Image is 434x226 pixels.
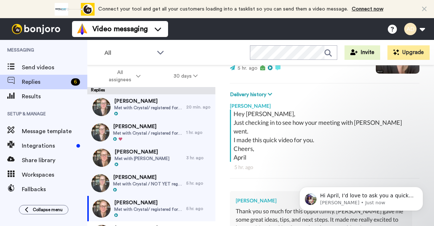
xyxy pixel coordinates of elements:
[113,130,183,136] span: Met with Crystal / registered for [DATE] Webinar He also registered for past webinars - [DATE] We...
[76,23,88,35] img: vm-color.svg
[114,98,183,105] span: [PERSON_NAME]
[87,120,215,145] a: [PERSON_NAME]Met with Crystal / registered for [DATE] Webinar He also registered for past webinar...
[230,99,419,110] div: [PERSON_NAME]
[9,24,63,34] img: bj-logo-header-white.svg
[22,127,87,136] span: Message template
[22,185,87,194] span: Fallbacks
[352,7,383,12] a: Connect now
[55,3,95,16] div: animation
[91,123,110,141] img: 70738913-5371-4b9d-9c25-af9cafe40370-thumb.jpg
[157,70,214,83] button: 30 days
[87,170,215,196] a: [PERSON_NAME]Met with Crystal / NOT YET registered for the August webinar yet She attended 2 webi...
[345,45,380,60] button: Invite
[33,207,63,213] span: Collapse menu
[92,98,111,116] img: e1033602-aaf7-4bd8-b466-40333138f4f0-thumb.jpg
[238,66,258,71] span: 5 hr. ago
[71,78,80,86] div: 6
[115,148,170,156] span: [PERSON_NAME]
[230,91,274,99] button: Delivery history
[87,196,215,221] a: [PERSON_NAME]Met with Crystal/ registered for [DATE] Webinar5 hr. ago
[114,105,183,111] span: Met with Crystal/ registered for [DATE] Webinar
[22,170,87,179] span: Workspaces
[113,181,183,187] span: Met with Crystal / NOT YET registered for the August webinar yet She attended 2 webinars in the p...
[89,66,157,86] button: All assignees
[186,155,212,161] div: 3 hr. ago
[92,200,111,218] img: 4906ba86-48a5-4839-93f5-c24bf781884b-thumb.jpg
[114,206,183,212] span: Met with Crystal/ registered for [DATE] Webinar
[186,180,212,186] div: 5 hr. ago
[98,7,348,12] span: Connect your tool and get all your customers loading into a tasklist so you can send them a video...
[288,172,434,222] iframe: Intercom notifications message
[186,104,212,110] div: 20 min. ago
[93,149,111,167] img: b019a5ca-c1dc-408a-a7b1-4f38110a5671-thumb.jpg
[22,156,87,165] span: Share library
[234,164,415,171] div: 5 hr. ago
[387,45,430,60] button: Upgrade
[22,63,87,72] span: Send videos
[113,174,183,181] span: [PERSON_NAME]
[19,205,68,214] button: Collapse menu
[115,156,170,161] span: Met with [PERSON_NAME]
[22,78,68,86] span: Replies
[105,69,135,83] span: All assignees
[186,130,212,135] div: 1 hr. ago
[186,206,212,211] div: 5 hr. ago
[234,110,418,162] div: Hey [PERSON_NAME], Just checking in to see how your meeting with [PERSON_NAME] went. I made this ...
[87,87,215,94] div: Replies
[22,92,87,101] span: Results
[22,141,73,150] span: Integrations
[87,145,215,170] a: [PERSON_NAME]Met with [PERSON_NAME]3 hr. ago
[87,94,215,120] a: [PERSON_NAME]Met with Crystal/ registered for [DATE] Webinar20 min. ago
[236,197,406,204] div: [PERSON_NAME]
[113,123,183,130] span: [PERSON_NAME]
[92,24,148,34] span: Video messaging
[114,199,183,206] span: [PERSON_NAME]
[91,174,110,192] img: 6fbdb0ea-c581-41b1-a55d-85e09fbdf2a0-thumb.jpg
[104,49,153,57] span: All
